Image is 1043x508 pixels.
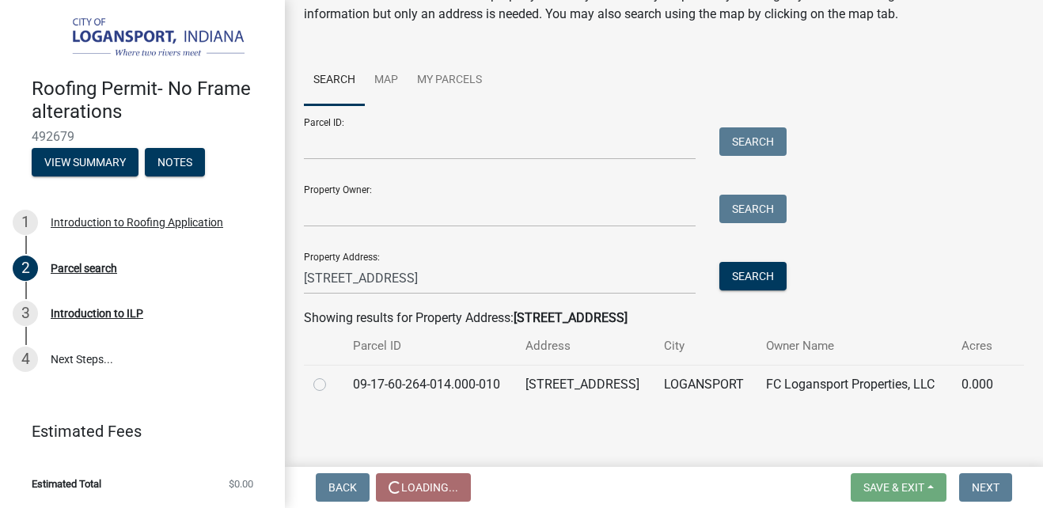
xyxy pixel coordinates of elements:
[408,55,491,106] a: My Parcels
[654,328,757,365] th: City
[719,195,787,223] button: Search
[851,473,946,502] button: Save & Exit
[51,308,143,319] div: Introduction to ILP
[316,473,370,502] button: Back
[972,481,999,494] span: Next
[304,55,365,106] a: Search
[32,148,138,176] button: View Summary
[51,263,117,274] div: Parcel search
[757,328,951,365] th: Owner Name
[365,55,408,106] a: Map
[304,309,1024,328] div: Showing results for Property Address:
[13,347,38,372] div: 4
[952,365,1004,404] td: 0.000
[514,310,628,325] strong: [STREET_ADDRESS]
[32,129,253,144] span: 492679
[343,365,516,404] td: 09-17-60-264-014.000-010
[229,479,253,489] span: $0.00
[719,127,787,156] button: Search
[959,473,1012,502] button: Next
[13,210,38,235] div: 1
[328,481,357,494] span: Back
[952,328,1004,365] th: Acres
[32,17,260,61] img: City of Logansport, Indiana
[516,328,654,365] th: Address
[32,78,272,123] h4: Roofing Permit- No Frame alterations
[516,365,654,404] td: [STREET_ADDRESS]
[401,481,458,494] span: Loading...
[145,157,205,170] wm-modal-confirm: Notes
[145,148,205,176] button: Notes
[32,479,101,489] span: Estimated Total
[719,262,787,290] button: Search
[13,415,260,447] a: Estimated Fees
[51,217,223,228] div: Introduction to Roofing Application
[32,157,138,170] wm-modal-confirm: Summary
[757,365,951,404] td: FC Logansport Properties, LLC
[654,365,757,404] td: LOGANSPORT
[13,301,38,326] div: 3
[343,328,516,365] th: Parcel ID
[863,481,924,494] span: Save & Exit
[13,256,38,281] div: 2
[376,473,471,502] button: Loading...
